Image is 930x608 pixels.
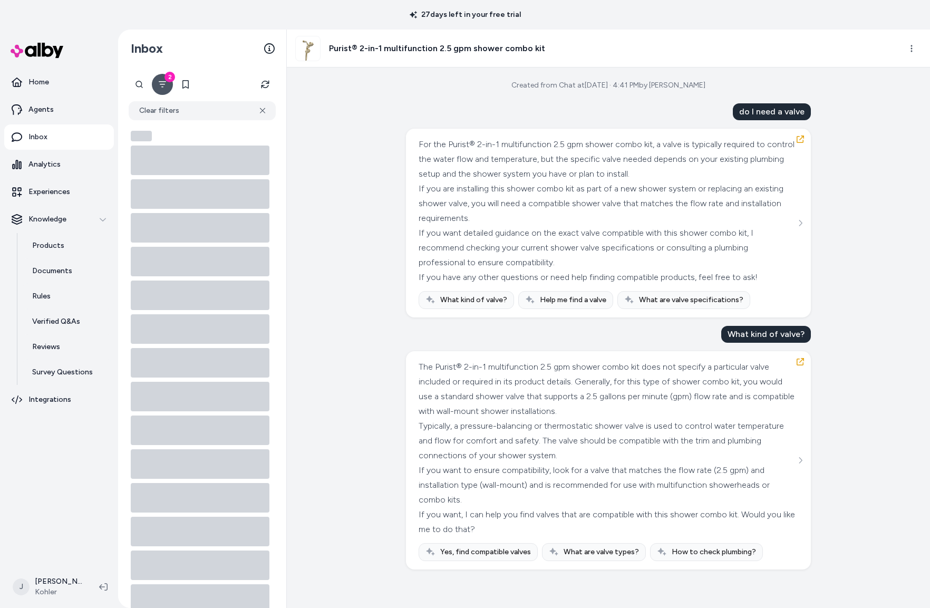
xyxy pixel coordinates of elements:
p: Agents [28,104,54,115]
span: What are valve types? [564,547,639,557]
p: Home [28,77,49,88]
a: Survey Questions [22,360,114,385]
p: Products [32,240,64,251]
button: Knowledge [4,207,114,232]
div: If you want detailed guidance on the exact valve compatible with this shower combo kit, I recomme... [419,226,796,270]
button: Filter [152,74,173,95]
p: Reviews [32,342,60,352]
div: The Purist® 2-in-1 multifunction 2.5 gpm shower combo kit does not specify a particular valve inc... [419,360,796,419]
div: What kind of valve? [721,326,811,343]
div: If you want, I can help you find valves that are compatible with this shower combo kit. Would you... [419,507,796,537]
a: Reviews [22,334,114,360]
span: Kohler [35,587,82,597]
a: Verified Q&As [22,309,114,334]
div: do I need a valve [733,103,811,120]
div: If you are installing this shower combo kit as part of a new shower system or replacing an existi... [419,181,796,226]
img: alby Logo [11,43,63,58]
span: Help me find a valve [540,295,606,305]
span: How to check plumbing? [672,547,756,557]
a: Home [4,70,114,95]
img: 23219-G-AF_ISO_d2c0035342_rgb [296,36,320,61]
div: 2 [164,72,175,82]
p: Analytics [28,159,61,170]
button: Clear filters [129,101,276,120]
h3: Purist® 2-in-1 multifunction 2.5 gpm shower combo kit [329,42,545,55]
button: J[PERSON_NAME]Kohler [6,570,91,604]
button: See more [794,217,807,229]
p: Inbox [28,132,47,142]
button: Refresh [255,74,276,95]
p: Rules [32,291,51,302]
p: Integrations [28,394,71,405]
a: Agents [4,97,114,122]
span: J [13,578,30,595]
span: Yes, find compatible valves [440,547,531,557]
span: What are valve specifications? [639,295,743,305]
button: See more [794,454,807,467]
p: Knowledge [28,214,66,225]
p: Documents [32,266,72,276]
div: Created from Chat at [DATE] · 4:41 PM by [PERSON_NAME] [511,80,705,91]
p: 27 days left in your free trial [403,9,527,20]
p: Verified Q&As [32,316,80,327]
p: Survey Questions [32,367,93,378]
p: [PERSON_NAME] [35,576,82,587]
a: Experiences [4,179,114,205]
a: Inbox [4,124,114,150]
div: For the Purist® 2-in-1 multifunction 2.5 gpm shower combo kit, a valve is typically required to c... [419,137,796,181]
span: What kind of valve? [440,295,507,305]
a: Integrations [4,387,114,412]
a: Documents [22,258,114,284]
div: If you want to ensure compatibility, look for a valve that matches the flow rate (2.5 gpm) and in... [419,463,796,507]
div: Typically, a pressure-balancing or thermostatic shower valve is used to control water temperature... [419,419,796,463]
a: Products [22,233,114,258]
p: Experiences [28,187,70,197]
a: Rules [22,284,114,309]
a: Analytics [4,152,114,177]
div: If you have any other questions or need help finding compatible products, feel free to ask! [419,270,796,285]
h2: Inbox [131,41,163,56]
